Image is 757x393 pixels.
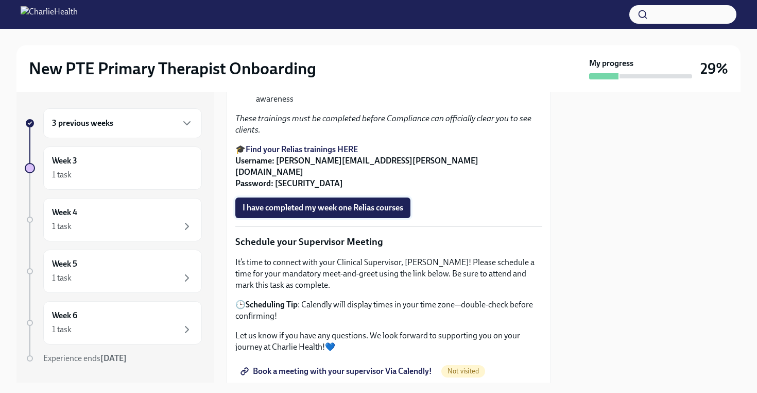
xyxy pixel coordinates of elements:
[52,155,77,167] h6: Week 3
[21,6,78,23] img: CharlieHealth
[441,367,485,375] span: Not visited
[235,113,531,135] em: These trainings must be completed before Compliance can officially clear you to see clients.
[52,272,72,284] div: 1 task
[25,301,202,345] a: Week 61 task
[235,144,542,189] p: 🎓
[256,82,542,105] li: - Review clinical applications of cultural awareness
[243,366,432,376] span: Book a meeting with your supervisor Via Calendly!
[256,83,372,92] strong: Cultural Awareness and Humilty
[43,108,202,138] div: 3 previous weeks
[235,198,410,218] button: I have completed my week one Relias courses
[235,156,478,188] strong: Username: [PERSON_NAME][EMAIL_ADDRESS][PERSON_NAME][DOMAIN_NAME] Password: [SECURITY_DATA]
[100,353,127,363] strong: [DATE]
[52,324,72,335] div: 1 task
[235,299,542,322] p: 🕒 : Calendly will display times in your time zone—double-check before confirming!
[25,250,202,293] a: Week 51 task
[235,330,542,353] p: Let us know if you have any questions. We look forward to supporting you on your journey at Charl...
[52,207,77,218] h6: Week 4
[235,257,542,291] p: It’s time to connect with your Clinical Supervisor, [PERSON_NAME]! Please schedule a time for you...
[43,353,127,363] span: Experience ends
[52,258,77,270] h6: Week 5
[243,203,403,213] span: I have completed my week one Relias courses
[52,169,72,181] div: 1 task
[235,361,439,382] a: Book a meeting with your supervisor Via Calendly!
[246,144,358,154] a: Find your Relias trainings HERE
[52,118,113,129] h6: 3 previous weeks
[52,221,72,232] div: 1 task
[589,58,633,69] strong: My progress
[246,300,298,309] strong: Scheduling Tip
[700,59,728,78] h3: 29%
[25,146,202,190] a: Week 31 task
[25,198,202,241] a: Week 41 task
[52,310,77,321] h6: Week 6
[29,58,316,79] h2: New PTE Primary Therapist Onboarding
[235,235,542,249] p: Schedule your Supervisor Meeting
